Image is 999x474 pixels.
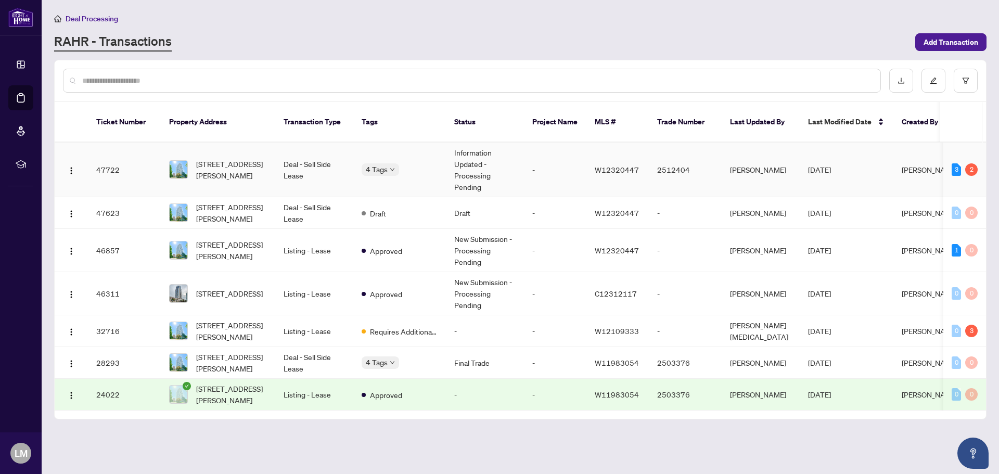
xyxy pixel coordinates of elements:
[67,328,75,336] img: Logo
[170,161,187,178] img: thumbnail-img
[965,163,978,176] div: 2
[275,379,353,411] td: Listing - Lease
[170,386,187,403] img: thumbnail-img
[88,143,161,197] td: 47722
[275,143,353,197] td: Deal - Sell Side Lease
[800,102,893,143] th: Last Modified Date
[957,438,989,469] button: Open asap
[649,143,722,197] td: 2512404
[275,347,353,379] td: Deal - Sell Side Lease
[524,347,586,379] td: -
[952,325,961,337] div: 0
[196,158,267,181] span: [STREET_ADDRESS][PERSON_NAME]
[649,197,722,229] td: -
[965,244,978,257] div: 0
[67,290,75,299] img: Logo
[63,161,80,178] button: Logo
[924,34,978,50] span: Add Transaction
[63,354,80,371] button: Logo
[8,8,33,27] img: logo
[170,322,187,340] img: thumbnail-img
[366,163,388,175] span: 4 Tags
[524,229,586,272] td: -
[353,102,446,143] th: Tags
[930,77,937,84] span: edit
[952,356,961,369] div: 0
[366,356,388,368] span: 4 Tags
[965,325,978,337] div: 3
[183,382,191,390] span: check-circle
[524,197,586,229] td: -
[88,197,161,229] td: 47623
[595,390,639,399] span: W11983054
[808,208,831,217] span: [DATE]
[170,241,187,259] img: thumbnail-img
[902,165,958,174] span: [PERSON_NAME]
[902,390,958,399] span: [PERSON_NAME]
[722,197,800,229] td: [PERSON_NAME]
[88,347,161,379] td: 28293
[722,229,800,272] td: [PERSON_NAME]
[954,69,978,93] button: filter
[67,391,75,400] img: Logo
[524,315,586,347] td: -
[88,272,161,315] td: 46311
[196,319,267,342] span: [STREET_ADDRESS][PERSON_NAME]
[902,246,958,255] span: [PERSON_NAME]
[898,77,905,84] span: download
[921,69,945,93] button: edit
[63,204,80,221] button: Logo
[88,229,161,272] td: 46857
[808,289,831,298] span: [DATE]
[63,386,80,403] button: Logo
[808,326,831,336] span: [DATE]
[524,379,586,411] td: -
[446,143,524,197] td: Information Updated - Processing Pending
[63,323,80,339] button: Logo
[196,201,267,224] span: [STREET_ADDRESS][PERSON_NAME]
[965,207,978,219] div: 0
[275,272,353,315] td: Listing - Lease
[67,360,75,368] img: Logo
[952,163,961,176] div: 3
[370,326,438,337] span: Requires Additional Docs
[370,208,386,219] span: Draft
[196,351,267,374] span: [STREET_ADDRESS][PERSON_NAME]
[524,102,586,143] th: Project Name
[446,272,524,315] td: New Submission - Processing Pending
[893,102,956,143] th: Created By
[275,102,353,143] th: Transaction Type
[54,15,61,22] span: home
[595,358,639,367] span: W11983054
[170,354,187,371] img: thumbnail-img
[722,102,800,143] th: Last Updated By
[962,77,969,84] span: filter
[63,285,80,302] button: Logo
[88,102,161,143] th: Ticket Number
[446,197,524,229] td: Draft
[902,358,958,367] span: [PERSON_NAME]
[370,389,402,401] span: Approved
[649,379,722,411] td: 2503376
[196,288,263,299] span: [STREET_ADDRESS]
[902,326,958,336] span: [PERSON_NAME]
[275,315,353,347] td: Listing - Lease
[446,229,524,272] td: New Submission - Processing Pending
[952,207,961,219] div: 0
[275,229,353,272] td: Listing - Lease
[524,272,586,315] td: -
[275,197,353,229] td: Deal - Sell Side Lease
[965,356,978,369] div: 0
[595,165,639,174] span: W12320447
[965,388,978,401] div: 0
[390,360,395,365] span: down
[524,143,586,197] td: -
[965,287,978,300] div: 0
[446,315,524,347] td: -
[196,239,267,262] span: [STREET_ADDRESS][PERSON_NAME]
[952,388,961,401] div: 0
[67,210,75,218] img: Logo
[370,288,402,300] span: Approved
[370,245,402,257] span: Approved
[889,69,913,93] button: download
